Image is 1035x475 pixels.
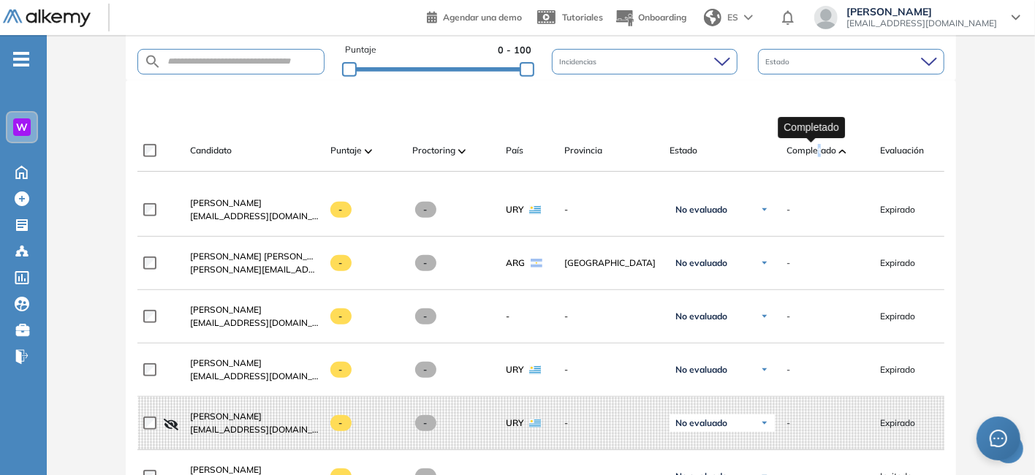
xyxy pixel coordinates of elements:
span: Candidato [190,144,232,157]
span: Expirado [880,417,915,430]
span: [EMAIL_ADDRESS][DOMAIN_NAME] [190,370,319,383]
span: Incidencias [559,56,599,67]
span: - [330,308,352,324]
span: ARG [506,256,525,270]
img: URY [529,205,541,214]
span: Expirado [880,203,915,216]
a: [PERSON_NAME] [190,197,319,210]
a: [PERSON_NAME] [190,357,319,370]
a: [PERSON_NAME] [PERSON_NAME] Cajal [190,250,319,263]
img: ARG [531,259,542,267]
span: [PERSON_NAME] [190,357,262,368]
span: Estado [670,144,697,157]
button: Onboarding [615,2,686,34]
img: [missing "en.ARROW_ALT" translation] [365,149,372,153]
span: ES [727,11,738,24]
span: Expirado [880,256,915,270]
img: SEARCH_ALT [144,53,162,71]
span: Expirado [880,363,915,376]
img: Ícono de flecha [760,205,769,214]
span: [EMAIL_ADDRESS][DOMAIN_NAME] [846,18,997,29]
span: - [564,417,658,430]
span: No evaluado [675,364,727,376]
img: [missing "en.ARROW_ALT" translation] [839,149,846,153]
span: [PERSON_NAME][EMAIL_ADDRESS][DOMAIN_NAME] [190,263,319,276]
span: - [415,202,436,218]
span: [PERSON_NAME] [190,411,262,422]
div: Incidencias [552,49,738,75]
span: message [989,429,1008,448]
img: Ícono de flecha [760,259,769,267]
span: [EMAIL_ADDRESS][DOMAIN_NAME] [190,210,319,223]
div: Estado [758,49,944,75]
img: Ícono de flecha [760,365,769,374]
span: URY [506,203,523,216]
img: [missing "en.ARROW_ALT" translation] [458,149,466,153]
span: - [415,415,436,431]
span: [GEOGRAPHIC_DATA] [564,256,658,270]
div: Completado [778,117,845,138]
span: Agendar una demo [443,12,522,23]
span: - [330,415,352,431]
span: No evaluado [675,204,727,216]
span: - [786,417,790,430]
span: 0 - 100 [498,43,531,57]
span: - [330,255,352,271]
span: - [330,362,352,378]
span: Completado [786,144,836,157]
span: - [330,202,352,218]
span: - [786,203,790,216]
span: URY [506,363,523,376]
img: world [704,9,721,26]
span: - [564,310,658,323]
span: Expirado [880,310,915,323]
span: Onboarding [638,12,686,23]
span: - [786,310,790,323]
span: Evaluación [880,144,924,157]
img: Ícono de flecha [760,419,769,427]
span: - [564,203,658,216]
span: [PERSON_NAME] [190,304,262,315]
img: arrow [744,15,753,20]
span: Puntaje [330,144,362,157]
span: Provincia [564,144,602,157]
span: URY [506,417,523,430]
span: - [415,362,436,378]
span: No evaluado [675,417,727,429]
img: URY [529,419,541,427]
span: - [786,256,790,270]
span: [PERSON_NAME] [846,6,997,18]
span: Tutoriales [562,12,603,23]
span: [EMAIL_ADDRESS][DOMAIN_NAME] [190,423,319,436]
span: [PERSON_NAME] [190,197,262,208]
span: - [564,363,658,376]
span: W [16,121,28,133]
img: Ícono de flecha [760,312,769,321]
a: [PERSON_NAME] [190,410,319,423]
span: [PERSON_NAME] [190,464,262,475]
span: [PERSON_NAME] [PERSON_NAME] Cajal [190,251,358,262]
a: [PERSON_NAME] [190,303,319,316]
i: - [13,58,29,61]
img: URY [529,365,541,374]
span: - [506,310,509,323]
img: Logo [3,9,91,28]
span: Proctoring [412,144,455,157]
span: [EMAIL_ADDRESS][DOMAIN_NAME] [190,316,319,330]
span: No evaluado [675,311,727,322]
span: No evaluado [675,257,727,269]
span: Puntaje [345,43,376,57]
a: Agendar una demo [427,7,522,25]
span: Estado [765,56,792,67]
span: País [506,144,523,157]
span: - [415,308,436,324]
span: - [786,363,790,376]
span: - [415,255,436,271]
